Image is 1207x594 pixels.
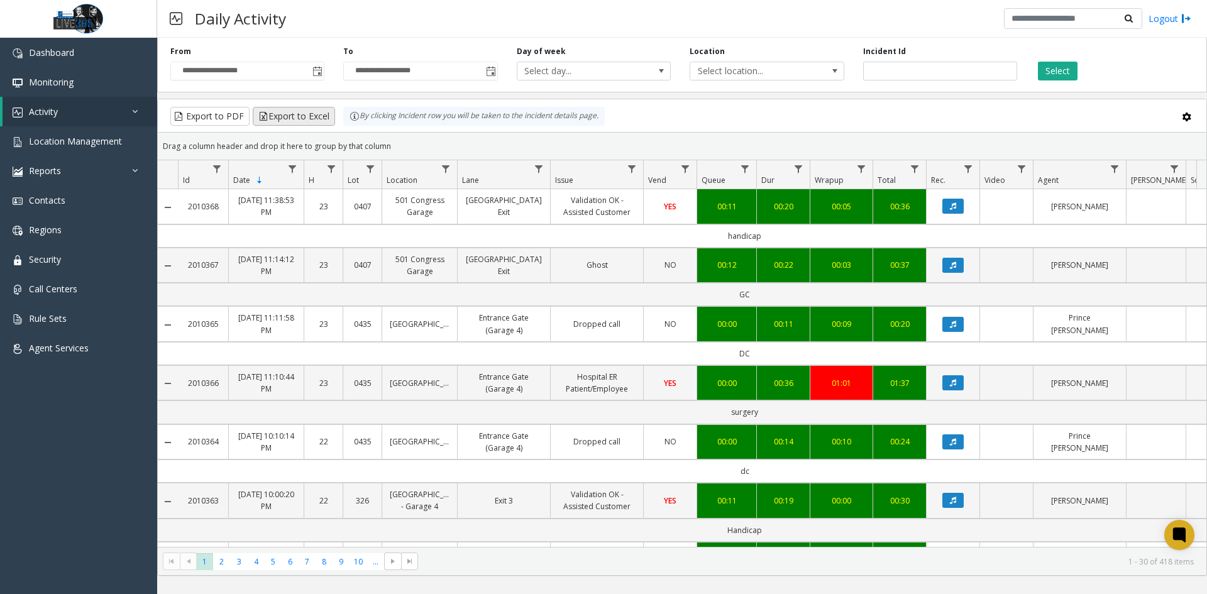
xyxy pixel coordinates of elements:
[13,48,23,58] img: 'icon'
[284,160,301,177] a: Date Filter Menu
[651,495,689,507] a: YES
[299,553,316,570] span: Page 7
[705,318,749,330] a: 00:00
[1041,201,1118,212] a: [PERSON_NAME]
[13,167,23,177] img: 'icon'
[764,259,802,271] a: 00:22
[351,201,374,212] a: 0407
[158,437,178,448] a: Collapse Details
[29,47,74,58] span: Dashboard
[29,165,61,177] span: Reports
[351,318,374,330] a: 0435
[13,285,23,295] img: 'icon'
[664,319,676,329] span: NO
[690,62,813,80] span: Select location...
[881,259,918,271] a: 00:37
[465,194,543,218] a: [GEOGRAPHIC_DATA] Exit
[465,371,543,395] a: Entrance Gate (Garage 4)
[465,312,543,336] a: Entrance Gate (Garage 4)
[388,556,398,566] span: Go to the next page
[316,553,333,570] span: Page 8
[558,371,636,395] a: Hospital ER Patient/Employee
[390,253,449,277] a: 501 Congress Garage
[517,62,640,80] span: Select day...
[1166,160,1183,177] a: Parker Filter Menu
[881,436,918,448] a: 00:24
[29,76,74,88] span: Monitoring
[333,553,350,570] span: Page 9
[818,201,865,212] a: 00:05
[405,556,415,566] span: Go to the last page
[401,553,418,570] span: Go to the last page
[29,253,61,265] span: Security
[705,436,749,448] a: 00:00
[236,488,296,512] a: [DATE] 10:00:20 PM
[558,318,636,330] a: Dropped call
[158,135,1206,157] div: Drag a column header and drop it here to group by that column
[13,314,23,324] img: 'icon'
[483,62,497,80] span: Toggle popup
[248,553,265,570] span: Page 4
[390,377,449,389] a: [GEOGRAPHIC_DATA]
[158,261,178,271] a: Collapse Details
[705,495,749,507] div: 00:11
[465,253,543,277] a: [GEOGRAPHIC_DATA] Exit
[764,318,802,330] div: 00:11
[390,436,449,448] a: [GEOGRAPHIC_DATA]
[209,160,226,177] a: Id Filter Menu
[853,160,870,177] a: Wrapup Filter Menu
[881,377,918,389] a: 01:37
[881,318,918,330] div: 00:20
[664,495,676,506] span: YES
[558,436,636,448] a: Dropped call
[624,160,641,177] a: Issue Filter Menu
[343,46,353,57] label: To
[13,196,23,206] img: 'icon'
[818,318,865,330] div: 00:09
[984,175,1005,185] span: Video
[3,97,157,126] a: Activity
[312,436,335,448] a: 22
[960,160,977,177] a: Rec. Filter Menu
[312,259,335,271] a: 23
[764,495,802,507] a: 00:19
[158,497,178,507] a: Collapse Details
[651,201,689,212] a: YES
[185,201,221,212] a: 2010368
[362,160,379,177] a: Lot Filter Menu
[312,377,335,389] a: 23
[558,194,636,218] a: Validation OK - Assisted Customer
[29,342,89,354] span: Agent Services
[387,175,417,185] span: Location
[170,3,182,34] img: pageIcon
[737,160,754,177] a: Queue Filter Menu
[1041,430,1118,454] a: Prince [PERSON_NAME]
[702,175,725,185] span: Queue
[1131,175,1188,185] span: [PERSON_NAME]
[818,495,865,507] div: 00:00
[189,3,292,34] h3: Daily Activity
[29,194,65,206] span: Contacts
[465,430,543,454] a: Entrance Gate (Garage 4)
[236,430,296,454] a: [DATE] 10:10:14 PM
[351,377,374,389] a: 0435
[764,201,802,212] a: 00:20
[878,175,896,185] span: Total
[931,175,945,185] span: Rec.
[29,224,62,236] span: Regions
[1013,160,1030,177] a: Video Filter Menu
[236,371,296,395] a: [DATE] 11:10:44 PM
[531,160,548,177] a: Lane Filter Menu
[705,377,749,389] a: 00:00
[818,259,865,271] a: 00:03
[1041,377,1118,389] a: [PERSON_NAME]
[170,107,250,126] button: Export to PDF
[390,194,449,218] a: 501 Congress Garage
[907,160,923,177] a: Total Filter Menu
